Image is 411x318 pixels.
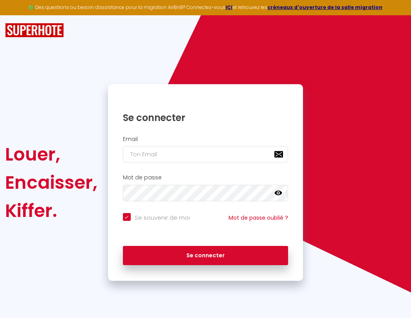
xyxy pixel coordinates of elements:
[229,214,288,222] a: Mot de passe oublié ?
[5,140,97,168] div: Louer,
[267,4,382,11] a: créneaux d'ouverture de la salle migration
[123,136,288,143] h2: Email
[123,174,288,181] h2: Mot de passe
[123,146,288,163] input: Ton Email
[225,4,233,11] a: ICI
[123,246,288,266] button: Se connecter
[5,168,97,197] div: Encaisser,
[123,112,288,124] h1: Se connecter
[5,23,64,38] img: SuperHote logo
[5,197,97,225] div: Kiffer.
